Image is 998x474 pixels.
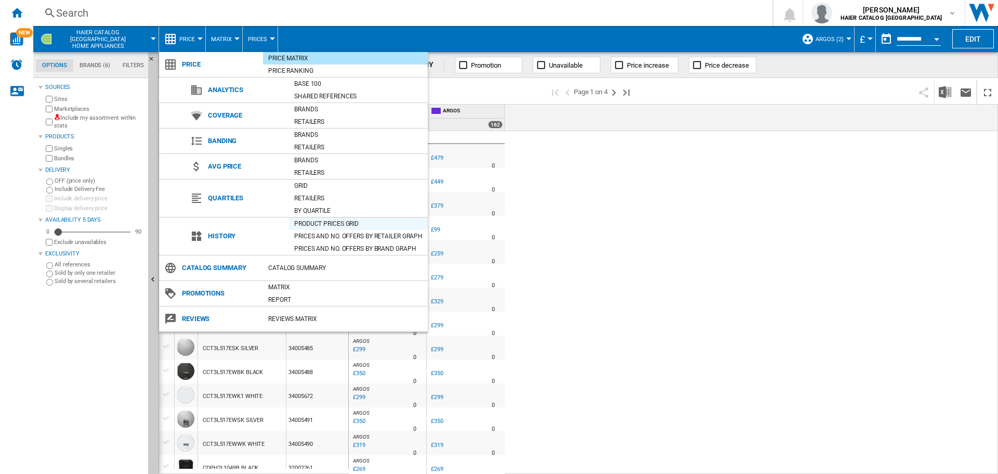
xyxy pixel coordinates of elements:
[203,108,289,123] span: Coverage
[289,168,428,178] div: Retailers
[289,130,428,140] div: Brands
[203,229,289,244] span: History
[289,104,428,114] div: Brands
[263,263,428,273] div: Catalog Summary
[289,155,428,165] div: Brands
[263,53,428,63] div: Price Matrix
[289,206,428,216] div: By quartile
[289,244,428,254] div: Prices and No. offers by brand graph
[177,57,263,72] span: Price
[177,261,263,275] span: Catalog Summary
[289,219,428,229] div: Product prices grid
[203,159,289,174] span: Avg price
[203,191,289,206] span: Quartiles
[263,294,428,305] div: Report
[177,312,263,326] span: Reviews
[203,134,289,148] span: Banding
[263,282,428,292] div: Matrix
[263,314,428,324] div: REVIEWS Matrix
[289,79,428,89] div: Base 100
[263,66,428,76] div: Price Ranking
[203,83,289,97] span: Analytics
[177,286,263,301] span: Promotions
[289,231,428,241] div: Prices and No. offers by retailer graph
[289,142,428,152] div: Retailers
[289,117,428,127] div: Retailers
[289,193,428,203] div: Retailers
[289,181,428,191] div: Grid
[289,91,428,101] div: Shared references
